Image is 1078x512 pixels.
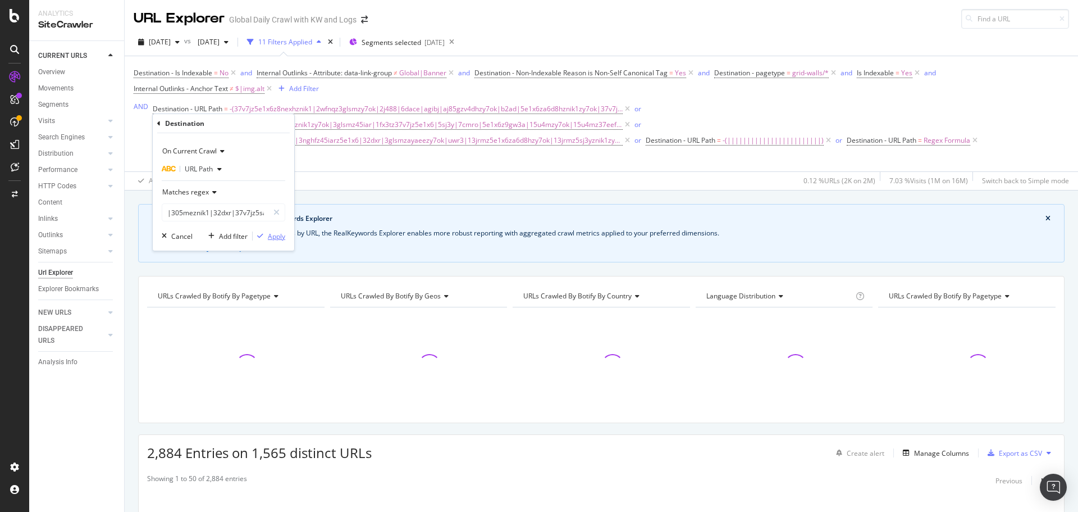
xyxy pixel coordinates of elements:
[634,120,641,129] div: or
[38,323,105,347] a: DISAPPEARED URLS
[38,197,116,209] a: Content
[162,146,217,156] span: On Current Crawl
[138,204,1065,262] div: info banner
[999,448,1042,458] div: Export as CSV
[230,101,623,117] span: -(37v7jz5e1x6z8nexhznik1|2wfnqz3glsmzy7ok|2j488|6dace|agibj|aj85gzv4dhzy7ok|b2ad|5e1x6za6d8hznik1...
[163,214,1045,224] div: Crawl metrics are now in the RealKeywords Explorer
[362,38,421,47] span: Segments selected
[134,172,166,190] button: Apply
[38,99,68,111] div: Segments
[38,148,105,160] a: Distribution
[458,67,470,78] button: and
[274,82,319,96] button: Add Filter
[474,68,668,78] span: Destination - Non-Indexable Reason is Non-Self Canonical Tag
[193,37,220,47] span: 2025 Jun. 22nd
[240,67,252,78] button: and
[162,160,226,178] button: URL Path
[193,33,233,51] button: [DATE]
[835,135,842,146] button: or
[961,9,1069,29] input: Find a URL
[723,133,824,148] span: -(||||||||||||||||||||||||)
[240,68,252,78] div: and
[258,37,312,47] div: 11 Filters Applied
[184,36,193,46] span: vs
[38,83,116,94] a: Movements
[1043,211,1053,226] button: close banner
[38,50,105,62] a: CURRENT URLS
[38,164,77,176] div: Performance
[918,135,922,145] span: =
[38,307,105,319] a: NEW URLS
[38,229,105,241] a: Outlinks
[165,119,204,128] div: Destination
[38,246,105,257] a: Sitemaps
[229,14,357,25] div: Global Daily Crawl with KW and Logs
[134,33,184,51] button: [DATE]
[38,9,115,19] div: Analytics
[147,443,372,462] span: 2,884 Entries on 1,565 distinct URLs
[841,68,852,78] div: and
[924,133,970,148] span: Regex Formula
[887,287,1045,305] h4: URLs Crawled By Botify By pagetype
[646,135,715,145] span: Destination - URL Path
[857,68,894,78] span: Is Indexable
[345,33,445,51] button: Segments selected[DATE]
[698,67,710,78] button: and
[458,68,470,78] div: and
[38,267,116,279] a: Url Explorer
[361,16,368,24] div: arrow-right-arrow-left
[995,474,1022,487] button: Previous
[38,307,71,319] div: NEW URLS
[898,446,969,460] button: Manage Columns
[38,180,76,192] div: HTTP Codes
[38,115,105,127] a: Visits
[156,287,314,305] h4: URLs Crawled By Botify By pagetype
[803,176,875,185] div: 0.12 % URLs ( 2K on 2M )
[634,135,641,146] button: or
[714,68,785,78] span: Destination - pagetype
[38,66,65,78] div: Overview
[889,176,968,185] div: 7.03 % Visits ( 1M on 16M )
[38,283,99,295] div: Explorer Bookmarks
[847,448,884,458] div: Create alert
[38,164,105,176] a: Performance
[38,356,116,368] a: Analysis Info
[38,66,116,78] a: Overview
[147,474,247,487] div: Showing 1 to 50 of 2,884 entries
[1040,474,1067,501] div: Open Intercom Messenger
[38,99,116,111] a: Segments
[675,65,686,81] span: Yes
[841,67,852,78] button: and
[901,65,912,81] span: Yes
[787,68,791,78] span: =
[896,68,899,78] span: =
[204,230,248,242] button: Add filter
[341,291,441,301] span: URLs Crawled By Botify By geos
[134,68,212,78] span: Destination - Is Indexable
[214,68,218,78] span: =
[399,65,446,81] span: Global|Banner
[634,103,641,114] button: or
[847,135,916,145] span: Destination - URL Path
[924,68,936,78] div: and
[38,356,77,368] div: Analysis Info
[38,148,74,160] div: Distribution
[149,176,166,185] div: Apply
[634,104,641,114] div: or
[153,104,222,114] span: Destination - URL Path
[38,213,58,225] div: Inlinks
[339,287,497,305] h4: URLs Crawled By Botify By geos
[268,232,285,241] div: Apply
[924,67,936,78] button: and
[792,65,829,81] span: grid-walls/*
[157,230,193,242] button: Cancel
[243,33,326,51] button: 11 Filters Applied
[995,476,1022,486] div: Previous
[704,287,854,305] h4: Language Distribution
[914,448,969,458] div: Manage Columns
[38,132,85,143] div: Search Engines
[424,38,445,47] div: [DATE]
[38,197,62,209] div: Content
